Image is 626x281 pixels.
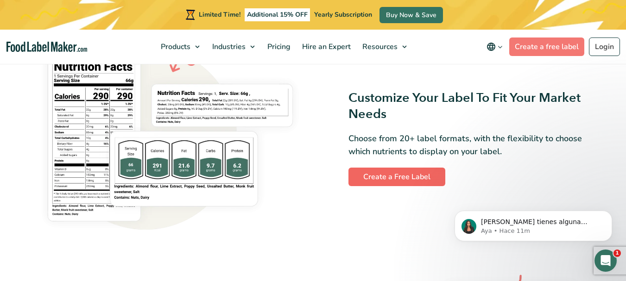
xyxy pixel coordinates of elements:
[357,30,411,64] a: Resources
[199,10,240,19] span: Limited Time!
[299,42,352,52] span: Hire an Expert
[379,7,443,23] a: Buy Now & Save
[348,90,594,122] h3: Customize Your Label To Fit Your Market Needs
[613,250,621,257] span: 1
[155,30,204,64] a: Products
[297,30,354,64] a: Hire an Expert
[348,132,594,159] p: Choose from 20+ label formats, with the flexibility to choose which nutrients to display on your ...
[509,37,584,56] a: Create a free label
[245,8,310,21] span: Additional 15% OFF
[207,30,259,64] a: Industries
[158,42,191,52] span: Products
[441,191,626,256] iframe: Intercom notifications mensaje
[265,42,291,52] span: Pricing
[262,30,294,64] a: Pricing
[589,37,620,56] a: Login
[348,168,445,186] a: Create a Free Label
[594,250,617,272] iframe: Intercom live chat
[314,10,372,19] span: Yearly Subscription
[360,42,398,52] span: Resources
[209,42,247,52] span: Industries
